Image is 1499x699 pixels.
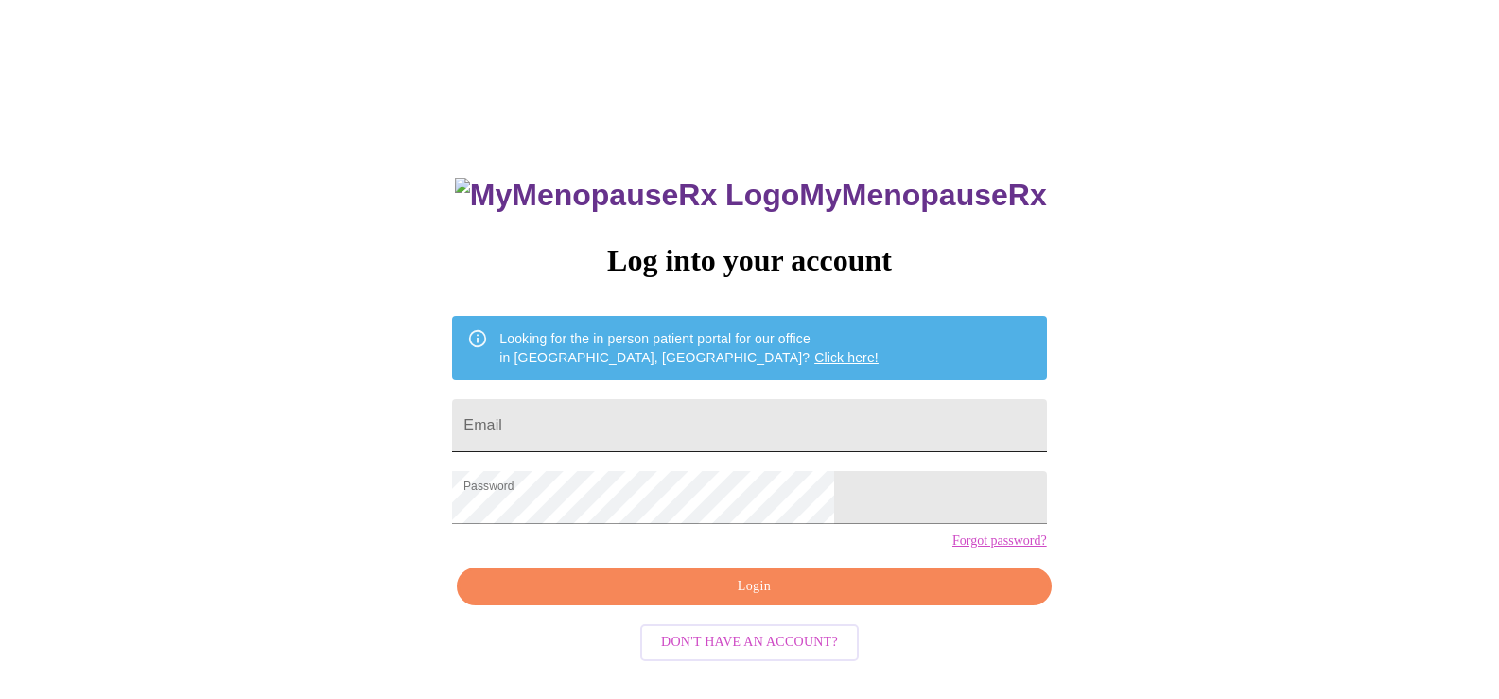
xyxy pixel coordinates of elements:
img: MyMenopauseRx Logo [455,178,799,213]
a: Don't have an account? [636,633,863,649]
a: Forgot password? [952,533,1047,549]
div: Looking for the in person patient portal for our office in [GEOGRAPHIC_DATA], [GEOGRAPHIC_DATA]? [499,322,879,375]
h3: Log into your account [452,243,1046,278]
span: Login [479,575,1029,599]
h3: MyMenopauseRx [455,178,1047,213]
span: Don't have an account? [661,631,838,655]
button: Don't have an account? [640,624,859,661]
button: Login [457,568,1051,606]
a: Click here! [814,350,879,365]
